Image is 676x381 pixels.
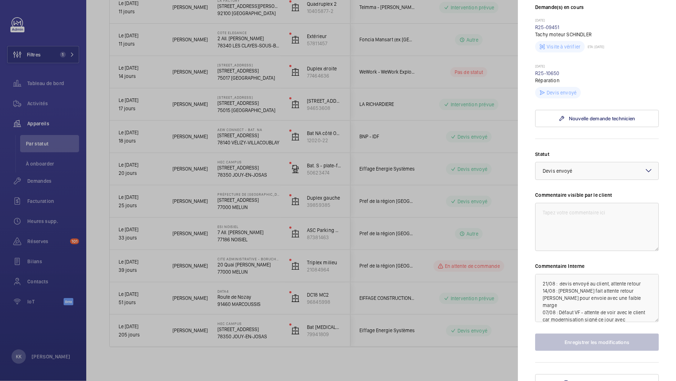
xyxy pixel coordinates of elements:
[535,31,659,38] p: Tachy moteur SCHINDLER
[535,70,560,76] a: R25-10650
[585,45,604,49] p: ETA: [DATE]
[535,18,659,24] p: [DATE]
[543,168,572,174] span: Devis envoyé
[535,150,659,158] label: Statut
[535,64,659,70] p: [DATE]
[535,4,659,18] h3: Demande(s) en cours
[535,24,560,30] a: R25-09451
[535,77,659,84] p: Réparation
[535,262,659,270] label: Commentaire Interne
[535,110,659,127] a: Nouvelle demande technicien
[547,43,580,50] p: Visite à vérifier
[535,191,659,199] label: Commentaire visible par le client
[547,89,576,96] p: Devis envoyé
[535,334,659,351] button: Enregistrer les modifications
